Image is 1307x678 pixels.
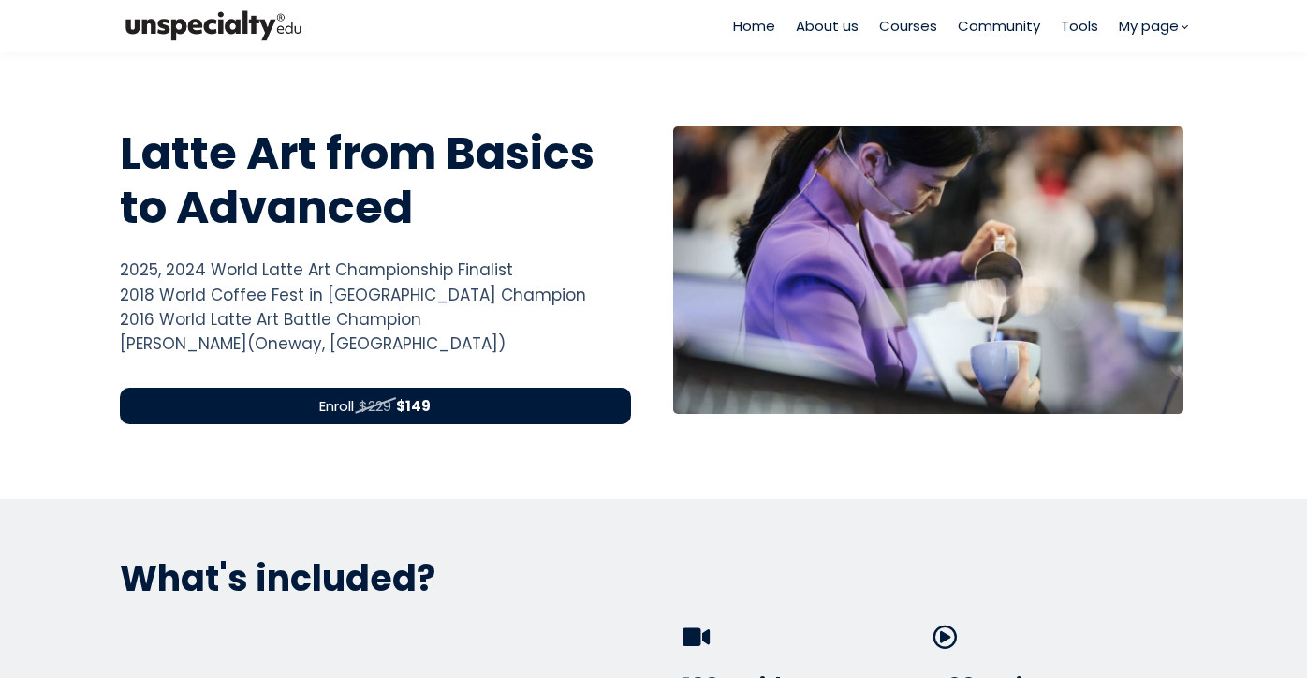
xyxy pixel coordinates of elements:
[1119,15,1187,37] a: My page
[359,395,391,417] span: $229
[120,126,631,234] h1: Latte Art from Basics to Advanced
[247,332,506,355] span: (Oneway, [GEOGRAPHIC_DATA])
[1061,15,1098,37] a: Tools
[120,7,307,45] img: bc390a18feecddb333977e298b3a00a1.png
[319,395,354,417] span: Enroll
[120,555,1187,601] p: What's included?
[733,15,775,37] a: Home
[958,15,1040,37] a: Community
[796,15,859,37] a: About us
[396,396,431,416] strong: $149
[120,258,586,355] span: 2025, 2024 World Latte Art Championship Finalist 2018 World Coffee Fest in [GEOGRAPHIC_DATA] Cham...
[1119,15,1179,37] span: My page
[879,15,937,37] a: Courses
